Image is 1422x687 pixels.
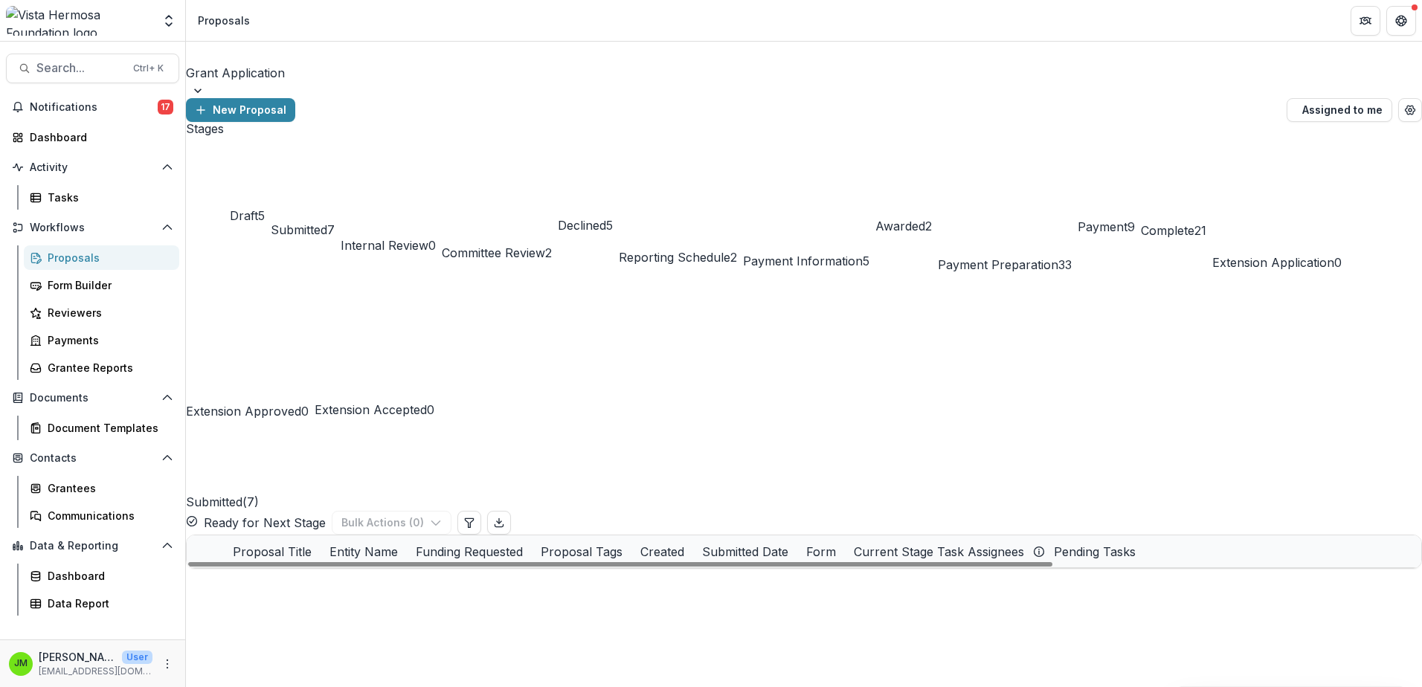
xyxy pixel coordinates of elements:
[186,64,854,82] div: Grant Application
[198,13,250,28] div: Proposals
[1045,535,1145,567] div: Pending Tasks
[631,535,693,567] div: Created
[6,125,179,149] a: Dashboard
[6,155,179,179] button: Open Activity
[743,254,863,268] span: Payment Information
[693,535,797,567] div: Submitted Date
[271,122,335,274] button: Submitted7
[24,245,179,270] a: Proposals
[6,446,179,470] button: Open Contacts
[487,511,511,535] button: Export table data
[407,535,532,567] div: Funding Requested
[1078,219,1127,234] span: Payment
[532,535,631,567] div: Proposal Tags
[186,514,326,532] button: Ready for Next Stage
[224,535,321,567] div: Proposal Title
[24,416,179,440] a: Document Templates
[30,101,158,114] span: Notifications
[30,540,155,552] span: Data & Reporting
[14,659,28,668] div: Jerry Martinez
[258,208,265,223] span: 5
[845,535,1045,567] div: Current Stage Task Assignees
[30,161,155,174] span: Activity
[6,6,152,36] img: Vista Hermosa Foundation logo
[271,222,327,237] span: Submitted
[558,122,613,274] button: Declined5
[606,218,613,233] span: 5
[427,402,434,417] span: 0
[875,122,932,274] button: Awarded2
[158,100,173,115] span: 17
[332,511,451,535] button: Bulk Actions (0)
[1386,6,1416,36] button: Get Help
[6,534,179,558] button: Open Data & Reporting
[743,122,869,274] button: Payment Information5
[545,245,552,260] span: 2
[925,219,932,233] span: 2
[24,328,179,352] a: Payments
[845,543,1033,561] div: Current Stage Task Assignees
[341,238,428,253] span: Internal Review
[875,219,925,233] span: Awarded
[24,476,179,500] a: Grantees
[224,543,321,561] div: Proposal Title
[30,129,167,145] div: Dashboard
[48,596,167,611] div: Data Report
[48,480,167,496] div: Grantees
[1212,122,1342,274] button: Extension Application0
[186,122,224,136] span: Stages
[122,651,152,664] p: User
[558,218,606,233] span: Declined
[48,508,167,523] div: Communications
[863,254,869,268] span: 5
[1334,255,1342,270] span: 0
[24,185,179,210] a: Tasks
[158,655,176,673] button: More
[619,250,730,265] span: Reporting Schedule
[24,300,179,325] a: Reviewers
[230,122,265,274] button: Draft5
[130,60,167,77] div: Ctrl + K
[36,61,124,75] span: Search...
[24,591,179,616] a: Data Report
[48,568,167,584] div: Dashboard
[797,543,845,561] div: Form
[6,216,179,239] button: Open Workflows
[321,543,407,561] div: Entity Name
[186,98,295,122] button: New Proposal
[1351,6,1380,36] button: Partners
[6,95,179,119] button: Notifications17
[24,503,179,528] a: Communications
[1078,122,1135,274] button: Payment9
[631,543,693,561] div: Created
[30,452,155,465] span: Contacts
[48,190,167,205] div: Tasks
[1045,543,1145,561] div: Pending Tasks
[532,543,631,561] div: Proposal Tags
[186,280,309,420] button: Extension Approved0
[30,392,155,404] span: Documents
[1058,257,1072,272] span: 33
[48,305,167,320] div: Reviewers
[48,277,167,293] div: Form Builder
[619,122,737,274] button: Reporting Schedule2
[442,245,545,260] span: Committee Review
[1194,223,1206,238] span: 21
[407,543,532,561] div: Funding Requested
[730,250,737,265] span: 2
[48,332,167,348] div: Payments
[1212,255,1334,270] span: Extension Application
[48,420,167,436] div: Document Templates
[30,222,155,234] span: Workflows
[1127,219,1135,234] span: 9
[428,238,436,253] span: 0
[321,535,407,567] div: Entity Name
[341,122,436,274] button: Internal Review0
[693,543,797,561] div: Submitted Date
